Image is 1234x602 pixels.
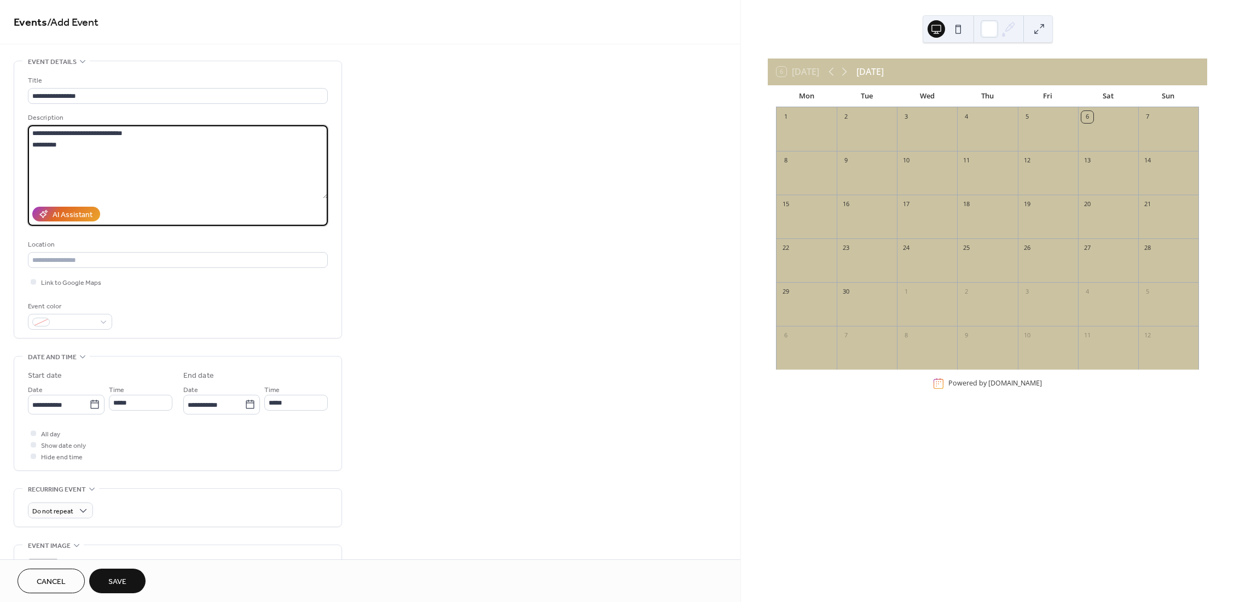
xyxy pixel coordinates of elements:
[1142,330,1154,342] div: 12
[1081,198,1093,211] div: 20
[1021,286,1033,298] div: 3
[28,56,77,68] span: Event details
[900,155,912,167] div: 10
[840,242,852,254] div: 23
[1078,85,1138,107] div: Sat
[28,370,62,382] div: Start date
[1142,286,1154,298] div: 5
[109,384,124,396] span: Time
[897,85,957,107] div: Wed
[1018,85,1078,107] div: Fri
[1021,155,1033,167] div: 12
[32,505,73,518] span: Do not repeat
[957,85,1017,107] div: Thu
[960,155,972,167] div: 11
[28,75,326,86] div: Title
[28,484,86,495] span: Recurring event
[1021,242,1033,254] div: 26
[41,429,60,440] span: All day
[900,330,912,342] div: 8
[960,198,972,211] div: 18
[28,239,326,250] div: Location
[1142,111,1154,123] div: 7
[1142,242,1154,254] div: 28
[1021,330,1033,342] div: 10
[28,112,326,124] div: Description
[1021,198,1033,211] div: 19
[108,576,126,588] span: Save
[988,378,1042,388] a: [DOMAIN_NAME]
[183,370,214,382] div: End date
[780,242,792,254] div: 22
[960,330,972,342] div: 9
[28,352,77,363] span: Date and time
[264,384,280,396] span: Time
[14,12,47,33] a: Events
[840,155,852,167] div: 9
[1081,286,1093,298] div: 4
[28,540,71,552] span: Event image
[1021,111,1033,123] div: 5
[856,65,884,78] div: [DATE]
[18,569,85,593] button: Cancel
[1138,85,1198,107] div: Sun
[1081,242,1093,254] div: 27
[840,330,852,342] div: 7
[41,452,83,463] span: Hide end time
[28,559,59,589] div: ;
[780,155,792,167] div: 8
[900,242,912,254] div: 24
[780,286,792,298] div: 29
[840,198,852,211] div: 16
[1081,111,1093,123] div: 6
[900,111,912,123] div: 3
[37,576,66,588] span: Cancel
[1081,330,1093,342] div: 11
[840,111,852,123] div: 2
[89,569,146,593] button: Save
[1142,198,1154,211] div: 21
[837,85,897,107] div: Tue
[900,286,912,298] div: 1
[780,111,792,123] div: 1
[960,242,972,254] div: 25
[32,207,100,221] button: AI Assistant
[1142,155,1154,167] div: 14
[960,111,972,123] div: 4
[1081,155,1093,167] div: 13
[780,198,792,211] div: 15
[183,384,198,396] span: Date
[777,85,837,107] div: Mon
[840,286,852,298] div: 30
[41,277,101,289] span: Link to Google Maps
[28,301,110,312] div: Event color
[960,286,972,298] div: 2
[900,198,912,211] div: 17
[47,12,99,33] span: / Add Event
[41,440,86,452] span: Show date only
[780,330,792,342] div: 6
[948,378,1042,388] div: Powered by
[53,209,92,221] div: AI Assistant
[28,384,43,396] span: Date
